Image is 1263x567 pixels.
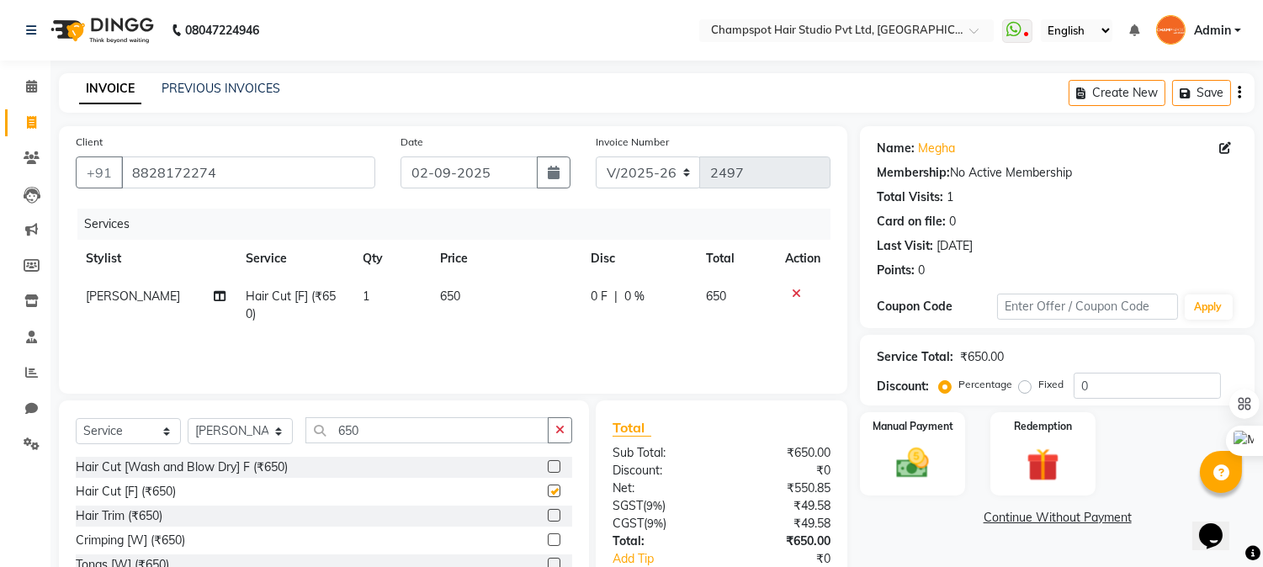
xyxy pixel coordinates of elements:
button: Save [1172,80,1231,106]
img: _cash.svg [886,444,939,482]
th: Total [697,240,776,278]
label: Redemption [1014,419,1072,434]
span: 9% [647,517,663,530]
div: 0 [918,262,925,279]
span: 0 F [591,288,608,305]
input: Enter Offer / Coupon Code [997,294,1177,320]
button: +91 [76,156,123,188]
a: PREVIOUS INVOICES [162,81,280,96]
label: Date [401,135,423,150]
input: Search or Scan [305,417,549,443]
span: 650 [707,289,727,304]
div: Points: [877,262,915,279]
div: ₹49.58 [722,515,844,533]
div: ( ) [600,497,722,515]
div: No Active Membership [877,164,1238,182]
div: [DATE] [937,237,973,255]
span: 9% [646,499,662,512]
div: Sub Total: [600,444,722,462]
th: Qty [353,240,430,278]
span: SGST [613,498,643,513]
div: Last Visit: [877,237,933,255]
iframe: chat widget [1192,500,1246,550]
div: Total: [600,533,722,550]
label: Font Size [7,102,58,116]
button: Apply [1185,294,1233,320]
div: Card on file: [877,213,946,231]
div: Outline [7,7,246,22]
img: Admin [1156,15,1186,45]
div: Membership: [877,164,950,182]
label: Manual Payment [873,419,953,434]
div: Crimping [W] (₹650) [76,532,185,549]
div: ₹49.58 [722,497,844,515]
a: Continue Without Payment [863,509,1251,527]
th: Action [775,240,831,278]
span: 1 [363,289,369,304]
a: INVOICE [79,74,141,104]
th: Stylist [76,240,236,278]
div: Net: [600,480,722,497]
div: ₹650.00 [722,533,844,550]
img: _gift.svg [1016,444,1069,485]
th: Service [236,240,353,278]
span: CGST [613,516,644,531]
button: Create New [1069,80,1165,106]
div: Name: [877,140,915,157]
div: Discount: [600,462,722,480]
span: 0 % [624,288,645,305]
div: ₹550.85 [722,480,844,497]
label: Percentage [958,377,1012,392]
label: Client [76,135,103,150]
div: ₹650.00 [722,444,844,462]
span: 650 [440,289,460,304]
a: Back to Top [25,22,91,36]
span: Total [613,419,651,437]
div: Hair Cut [F] (₹650) [76,483,176,501]
span: | [614,288,618,305]
div: Hair Cut [Wash and Blow Dry] F (₹650) [76,458,288,476]
span: 16 px [20,117,47,131]
div: ( ) [600,515,722,533]
div: 0 [949,213,956,231]
div: Discount: [877,378,929,395]
div: Coupon Code [877,298,997,315]
div: ₹0 [722,462,844,480]
div: Total Visits: [877,188,943,206]
a: Megha [918,140,955,157]
span: Hair Cut [F] (₹650) [247,289,337,321]
th: Price [430,240,581,278]
span: Admin [1194,22,1231,40]
div: ₹650.00 [960,348,1004,366]
span: [PERSON_NAME] [86,289,180,304]
input: Search by Name/Mobile/Email/Code [121,156,375,188]
label: Fixed [1038,377,1064,392]
div: Services [77,209,843,240]
h3: Style [7,53,246,72]
label: Invoice Number [596,135,669,150]
div: Hair Trim (₹650) [76,507,162,525]
div: 1 [947,188,953,206]
div: Service Total: [877,348,953,366]
b: 08047224946 [185,7,259,54]
img: logo [43,7,158,54]
th: Disc [581,240,696,278]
